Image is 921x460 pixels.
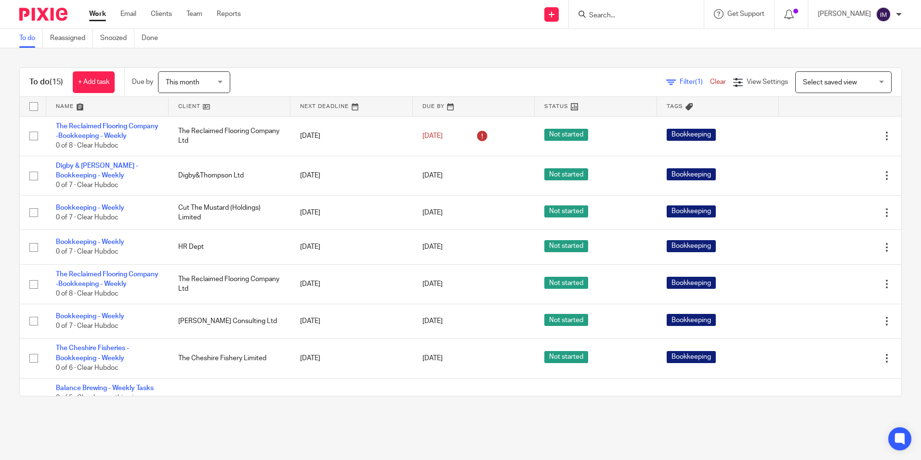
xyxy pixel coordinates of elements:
[169,264,291,304] td: The Reclaimed Flooring Company Ltd
[50,29,93,48] a: Reassigned
[169,195,291,230] td: Cut The Mustard (Holdings) Limited
[56,249,118,256] span: 0 of 7 · Clear Hubdoc
[19,29,43,48] a: To do
[56,271,158,287] a: The Reclaimed Flooring Company -Bookkeeping - Weekly
[19,8,67,21] img: Pixie
[544,396,588,408] span: Not started
[544,129,588,141] span: Not started
[56,142,118,149] span: 0 of 8 · Clear Hubdoc
[151,9,172,19] a: Clients
[667,168,716,180] span: Bookkeeping
[803,79,857,86] span: Select saved view
[56,182,118,189] span: 0 of 7 · Clear Hubdoc
[290,338,413,378] td: [DATE]
[56,239,124,245] a: Bookkeeping - Weekly
[56,123,158,139] a: The Reclaimed Flooring Company -Bookkeeping - Weekly
[544,168,588,180] span: Not started
[169,338,291,378] td: The Cheshire Fishery Limited
[169,378,291,428] td: Balance Brewing & Blending Ltd
[667,240,716,252] span: Bookkeeping
[29,77,63,87] h1: To do
[132,77,153,87] p: Due by
[422,172,443,179] span: [DATE]
[169,156,291,195] td: Digby&Thompson Ltd
[290,230,413,264] td: [DATE]
[56,323,118,329] span: 0 of 7 · Clear Hubdoc
[100,29,134,48] a: Snoozed
[422,133,443,139] span: [DATE]
[544,277,588,289] span: Not started
[544,205,588,217] span: Not started
[876,7,891,22] img: svg%3E
[544,240,588,252] span: Not started
[73,71,115,93] a: + Add task
[142,29,165,48] a: Done
[290,156,413,195] td: [DATE]
[56,394,145,421] span: 0 of 5 · Check everything is processed in Hubdoc - Check previous transactions...
[290,378,413,428] td: [DATE]
[422,281,443,287] span: [DATE]
[667,277,716,289] span: Bookkeeping
[667,104,683,109] span: Tags
[588,12,675,20] input: Search
[818,9,871,19] p: [PERSON_NAME]
[667,205,716,217] span: Bookkeeping
[56,162,138,179] a: Digby & [PERSON_NAME] - Bookkeeping - Weekly
[56,385,154,392] a: Balance Brewing - Weekly Tasks
[290,304,413,338] td: [DATE]
[166,79,199,86] span: This month
[56,345,129,361] a: The Cheshire Fisheries - Bookkeeping - Weekly
[422,209,443,216] span: [DATE]
[186,9,202,19] a: Team
[747,79,788,85] span: View Settings
[422,355,443,362] span: [DATE]
[56,313,124,320] a: Bookkeeping - Weekly
[56,291,118,298] span: 0 of 8 · Clear Hubdoc
[290,116,413,156] td: [DATE]
[544,351,588,363] span: Not started
[667,314,716,326] span: Bookkeeping
[422,318,443,325] span: [DATE]
[422,244,443,250] span: [DATE]
[56,214,118,221] span: 0 of 7 · Clear Hubdoc
[50,78,63,86] span: (15)
[169,304,291,338] td: [PERSON_NAME] Consulting Ltd
[727,11,764,17] span: Get Support
[544,314,588,326] span: Not started
[169,230,291,264] td: HR Dept
[56,365,118,371] span: 0 of 6 · Clear Hubdoc
[680,79,710,85] span: Filter
[290,264,413,304] td: [DATE]
[667,351,716,363] span: Bookkeeping
[169,116,291,156] td: The Reclaimed Flooring Company Ltd
[695,79,703,85] span: (1)
[217,9,241,19] a: Reports
[667,129,716,141] span: Bookkeeping
[290,195,413,230] td: [DATE]
[120,9,136,19] a: Email
[89,9,106,19] a: Work
[710,79,726,85] a: Clear
[56,204,124,211] a: Bookkeeping - Weekly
